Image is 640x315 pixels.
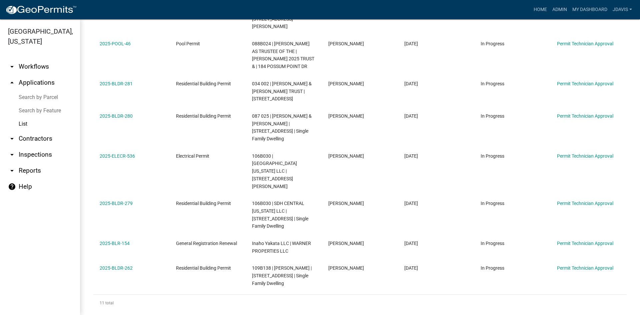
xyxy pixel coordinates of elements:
[252,113,312,141] span: 087 025 | HARMON DAVID W & PAMELA C | 178 DEERFIELD LN | Single Family Dwelling
[252,41,314,69] span: 088B024 | MCCARRELL LANCE AS TRUSTEE OF THE | LANCE MCCARRELL 2025 TRUST & | 184 POSSUM POINT DR
[481,41,504,46] span: In Progress
[481,241,504,246] span: In Progress
[557,113,613,119] a: Permit Technician Approval
[100,241,130,246] a: 2025-BLR-154
[8,79,16,87] i: arrow_drop_up
[404,113,418,119] span: 09/18/2025
[176,241,237,246] span: General Registration Renewal
[550,3,570,16] a: Admin
[557,81,613,86] a: Permit Technician Approval
[252,201,308,229] span: 106B030 | SDH CENTRAL GEORGIA LLC | 153 CREEKSIDE RD | Single Family Dwelling
[252,265,312,286] span: 109B138 | VARGAS GUSTAVO | 909 CROOKED CREEK RD | Single Family Dwelling
[557,241,613,246] a: Permit Technician Approval
[100,113,133,119] a: 2025-BLDR-280
[610,3,635,16] a: jdavis
[8,135,16,143] i: arrow_drop_down
[531,3,550,16] a: Home
[328,153,364,159] span: Justin
[570,3,610,16] a: My Dashboard
[404,41,418,46] span: 09/18/2025
[404,153,418,159] span: 09/17/2025
[328,201,364,206] span: Justin
[404,241,418,246] span: 09/07/2025
[100,81,133,86] a: 2025-BLDR-281
[557,153,613,159] a: Permit Technician Approval
[8,151,16,159] i: arrow_drop_down
[176,81,231,86] span: Residential Building Permit
[557,201,613,206] a: Permit Technician Approval
[404,201,418,206] span: 09/17/2025
[557,265,613,271] a: Permit Technician Approval
[176,153,209,159] span: Electrical Permit
[8,167,16,175] i: arrow_drop_down
[176,41,200,46] span: Pool Permit
[100,201,133,206] a: 2025-BLDR-279
[252,81,312,102] span: 034 002 | BENOIT NANCY & PATRICK TRUST | 283 LINCHBURG RD | Carport
[328,41,364,46] span: Curtis Cox
[328,113,364,119] span: Marvin R Johnson Jr.
[481,201,504,206] span: In Progress
[176,265,231,271] span: Residential Building Permit
[100,265,133,271] a: 2025-BLDR-262
[100,153,135,159] a: 2025-ELECR-536
[252,153,297,189] span: 106B030 | SDH CENTRAL GEORGIA LLC | 2627 Holly Street
[328,241,364,246] span: Miaoying Wu
[176,113,231,119] span: Residential Building Permit
[328,265,364,271] span: Gustavo Vargas
[8,183,16,191] i: help
[481,81,504,86] span: In Progress
[328,81,364,86] span: PATRICK J BENOIT
[100,41,131,46] a: 2025-POOL-46
[404,265,418,271] span: 08/23/2025
[481,113,504,119] span: In Progress
[252,241,311,254] span: Inaho Yakata LLC | WARNER PROPERTIES LLC
[176,201,231,206] span: Residential Building Permit
[557,41,613,46] a: Permit Technician Approval
[93,295,627,311] div: 11 total
[404,81,418,86] span: 09/18/2025
[8,63,16,71] i: arrow_drop_down
[481,265,504,271] span: In Progress
[481,153,504,159] span: In Progress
